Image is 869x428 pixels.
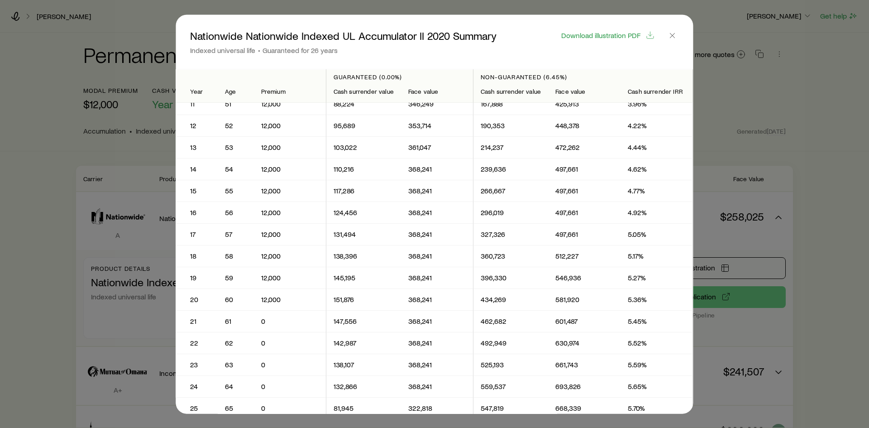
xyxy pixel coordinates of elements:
[190,88,203,95] div: Year
[225,143,247,152] p: 53
[481,361,541,370] p: 525,193
[628,100,686,109] p: 3.96%
[628,143,686,152] p: 4.44%
[481,100,541,109] p: 167,888
[408,382,466,391] p: 368,241
[628,361,686,370] p: 5.59%
[408,88,466,95] div: Face value
[481,382,541,391] p: 559,537
[556,165,614,174] p: 497,661
[225,88,247,95] div: Age
[334,317,394,326] p: 147,556
[190,230,203,239] p: 17
[628,404,686,413] p: 5.70%
[556,361,614,370] p: 661,743
[481,88,541,95] div: Cash surrender value
[408,165,466,174] p: 368,241
[628,252,686,261] p: 5.17%
[481,187,541,196] p: 266,667
[261,404,319,413] p: 0
[556,121,614,130] p: 448,378
[628,165,686,174] p: 4.62%
[261,230,319,239] p: 12,000
[628,88,686,95] div: Cash surrender IRR
[225,404,247,413] p: 65
[334,88,394,95] div: Cash surrender value
[225,274,247,283] p: 59
[190,339,203,348] p: 22
[225,208,247,217] p: 56
[261,208,319,217] p: 12,000
[225,121,247,130] p: 52
[334,208,394,217] p: 124,456
[225,295,247,304] p: 60
[190,208,203,217] p: 16
[556,143,614,152] p: 472,262
[556,404,614,413] p: 668,339
[561,31,640,38] span: Download illustration PDF
[561,30,655,40] button: Download illustration PDF
[408,404,466,413] p: 322,818
[334,339,394,348] p: 142,987
[408,361,466,370] p: 368,241
[628,208,686,217] p: 4.92%
[628,339,686,348] p: 5.52%
[481,274,541,283] p: 396,330
[190,45,497,54] p: Indexed universal life Guaranteed for 26 years
[261,274,319,283] p: 12,000
[481,317,541,326] p: 462,682
[190,361,203,370] p: 23
[261,339,319,348] p: 0
[261,187,319,196] p: 12,000
[556,208,614,217] p: 497,661
[190,295,203,304] p: 20
[190,252,203,261] p: 18
[334,252,394,261] p: 138,396
[190,165,203,174] p: 14
[334,382,394,391] p: 132,866
[628,230,686,239] p: 5.05%
[190,317,203,326] p: 21
[556,339,614,348] p: 630,974
[408,339,466,348] p: 368,241
[225,187,247,196] p: 55
[334,274,394,283] p: 145,195
[556,187,614,196] p: 497,661
[481,339,541,348] p: 492,949
[408,187,466,196] p: 368,241
[556,317,614,326] p: 601,487
[408,252,466,261] p: 368,241
[334,73,466,80] p: Guaranteed (0.00%)
[481,230,541,239] p: 327,326
[408,100,466,109] p: 346,249
[334,143,394,152] p: 103,022
[190,143,203,152] p: 13
[556,252,614,261] p: 512,227
[481,252,541,261] p: 360,723
[481,208,541,217] p: 296,019
[261,165,319,174] p: 12,000
[261,361,319,370] p: 0
[556,230,614,239] p: 497,661
[190,274,203,283] p: 19
[556,382,614,391] p: 693,826
[334,165,394,174] p: 110,216
[556,88,614,95] div: Face value
[261,317,319,326] p: 0
[334,230,394,239] p: 131,494
[261,295,319,304] p: 12,000
[334,404,394,413] p: 81,945
[225,100,247,109] p: 51
[334,361,394,370] p: 138,107
[481,121,541,130] p: 190,353
[225,339,247,348] p: 62
[190,100,203,109] p: 11
[628,121,686,130] p: 4.22%
[481,404,541,413] p: 547,819
[190,121,203,130] p: 12
[481,295,541,304] p: 434,269
[190,187,203,196] p: 15
[556,274,614,283] p: 546,936
[261,252,319,261] p: 12,000
[408,317,466,326] p: 368,241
